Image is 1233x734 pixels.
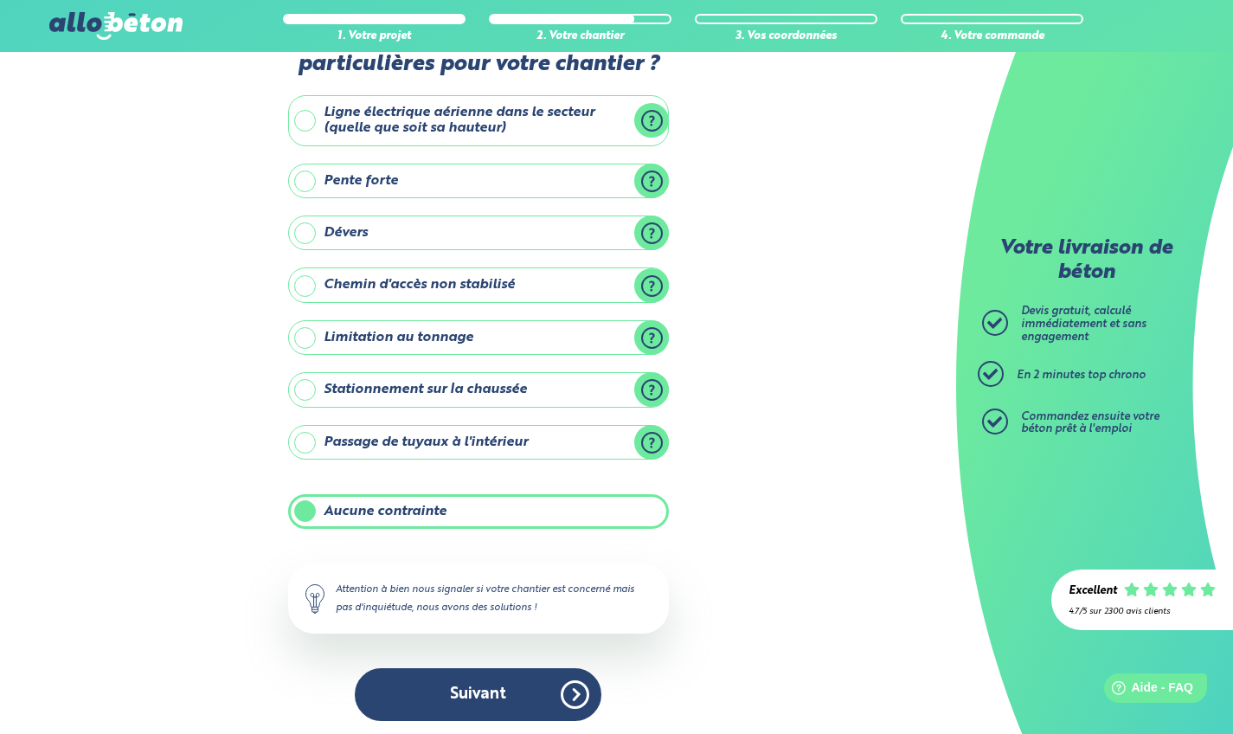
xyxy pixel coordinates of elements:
[1021,411,1159,435] span: Commandez ensuite votre béton prêt à l'emploi
[288,425,669,460] label: Passage de tuyaux à l'intérieur
[1069,585,1117,598] div: Excellent
[288,372,669,407] label: Stationnement sur la chaussée
[1069,607,1216,616] div: 4.7/5 sur 2300 avis clients
[695,30,877,43] div: 3. Vos coordonnées
[288,95,669,146] label: Ligne électrique aérienne dans le secteur (quelle que soit sa hauteur)
[1079,666,1214,715] iframe: Help widget launcher
[489,30,671,43] div: 2. Votre chantier
[355,668,601,721] button: Suivant
[288,563,669,633] div: Attention à bien nous signaler si votre chantier est concerné mais pas d'inquiétude, nous avons d...
[288,216,669,250] label: Dévers
[49,12,183,40] img: allobéton
[1021,306,1146,342] span: Devis gratuit, calculé immédiatement et sans engagement
[901,30,1083,43] div: 4. Votre commande
[288,164,669,198] label: Pente forte
[288,27,669,78] label: Y-a t-il des contraintes particulières pour votre chantier ?
[1017,370,1146,381] span: En 2 minutes top chrono
[283,30,466,43] div: 1. Votre projet
[288,320,669,355] label: Limitation au tonnage
[288,267,669,302] label: Chemin d'accès non stabilisé
[288,494,669,529] label: Aucune contrainte
[986,237,1185,285] p: Votre livraison de béton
